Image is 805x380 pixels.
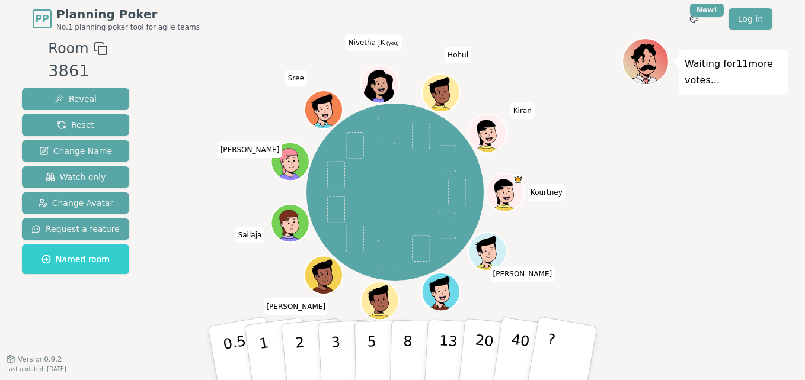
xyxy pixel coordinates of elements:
[385,41,399,46] span: (you)
[729,8,772,30] a: Log in
[362,66,397,101] button: Click to change your avatar
[33,6,200,32] a: PPPlanning PokerNo.1 planning poker tool for agile teams
[31,223,120,235] span: Request a feature
[690,4,724,17] div: New!
[22,192,129,214] button: Change Avatar
[35,12,49,26] span: PP
[6,355,62,364] button: Version0.9.2
[41,253,110,265] span: Named room
[513,174,522,183] span: Kourtney is the host
[445,46,471,63] span: Click to change your name
[18,355,62,364] span: Version 0.9.2
[528,184,566,201] span: Click to change your name
[685,56,782,89] p: Waiting for 11 more votes...
[218,141,283,158] span: Click to change your name
[22,244,129,274] button: Named room
[48,38,88,59] span: Room
[22,140,129,162] button: Change Name
[56,6,200,22] span: Planning Poker
[235,227,265,243] span: Click to change your name
[46,171,106,183] span: Watch only
[22,218,129,240] button: Request a feature
[57,119,94,131] span: Reset
[490,266,555,282] span: Click to change your name
[39,145,112,157] span: Change Name
[48,59,107,83] div: 3861
[683,8,705,30] button: New!
[22,166,129,188] button: Watch only
[22,88,129,110] button: Reveal
[263,298,328,315] span: Click to change your name
[22,114,129,136] button: Reset
[6,366,66,372] span: Last updated: [DATE]
[56,22,200,32] span: No.1 planning poker tool for agile teams
[55,93,97,105] span: Reveal
[285,70,307,86] span: Click to change your name
[38,197,114,209] span: Change Avatar
[510,102,535,119] span: Click to change your name
[346,34,402,51] span: Click to change your name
